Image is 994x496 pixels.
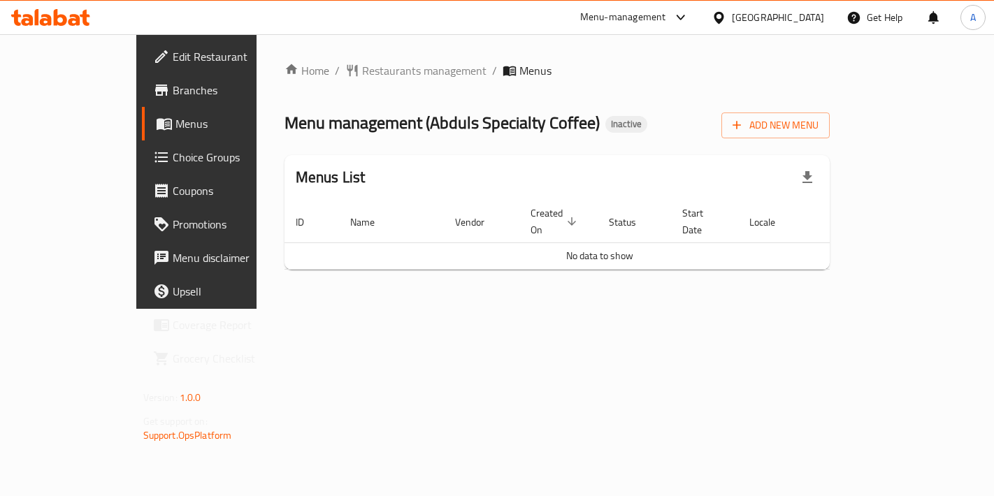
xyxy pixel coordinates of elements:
[173,316,291,333] span: Coverage Report
[296,167,366,188] h2: Menus List
[605,118,647,130] span: Inactive
[580,9,666,26] div: Menu-management
[173,48,291,65] span: Edit Restaurant
[519,62,552,79] span: Menus
[284,62,329,79] a: Home
[721,112,830,138] button: Add New Menu
[605,116,647,133] div: Inactive
[609,214,654,231] span: Status
[173,82,291,99] span: Branches
[362,62,487,79] span: Restaurants management
[173,350,291,367] span: Grocery Checklist
[142,40,302,73] a: Edit Restaurant
[143,412,208,430] span: Get support on:
[284,62,830,79] nav: breadcrumb
[733,117,819,134] span: Add New Menu
[142,308,302,342] a: Coverage Report
[175,115,291,132] span: Menus
[531,205,581,238] span: Created On
[791,161,824,194] div: Export file
[142,107,302,140] a: Menus
[335,62,340,79] li: /
[284,107,600,138] span: Menu management ( Abduls Specialty Coffee )
[143,426,232,444] a: Support.OpsPlatform
[173,249,291,266] span: Menu disclaimer
[173,182,291,199] span: Coupons
[143,388,178,407] span: Version:
[173,283,291,300] span: Upsell
[492,62,497,79] li: /
[566,247,633,265] span: No data to show
[173,149,291,166] span: Choice Groups
[142,207,302,241] a: Promotions
[284,200,915,270] table: enhanced table
[970,10,976,25] span: A
[180,388,201,407] span: 1.0.0
[142,275,302,308] a: Upsell
[142,342,302,375] a: Grocery Checklist
[142,73,302,107] a: Branches
[749,214,793,231] span: Locale
[810,200,915,243] th: Actions
[173,216,291,233] span: Promotions
[296,214,322,231] span: ID
[142,241,302,275] a: Menu disclaimer
[455,214,503,231] span: Vendor
[350,214,393,231] span: Name
[682,205,721,238] span: Start Date
[345,62,487,79] a: Restaurants management
[142,174,302,207] a: Coupons
[142,140,302,174] a: Choice Groups
[732,10,824,25] div: [GEOGRAPHIC_DATA]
